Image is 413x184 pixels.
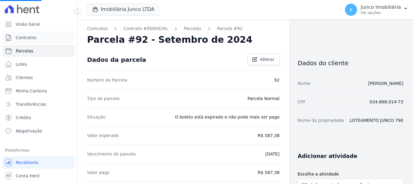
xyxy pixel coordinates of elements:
[217,25,243,32] a: Parcela #92
[2,32,75,44] a: Contratos
[175,114,280,120] dd: O boleto está expirado e não pode mais ser pago
[2,125,75,137] a: Negativação
[87,25,280,32] nav: Breadcrumb
[87,34,252,45] h2: Parcela #92 - Setembro de 2024
[274,77,280,83] dd: 92
[87,95,120,102] dt: Tipo da parcela
[16,173,40,179] span: Conta Hent
[2,45,75,57] a: Parcelas
[87,25,108,32] a: Contratos
[87,114,106,120] dt: Situação
[361,4,401,10] p: Junco Imobiliária
[248,95,280,102] dd: Parcela Normal
[258,169,280,176] dd: R$ 587,38
[2,72,75,84] a: Clientes
[87,169,110,176] dt: Valor pago
[87,132,119,139] dt: Valor esperado
[5,147,72,154] div: Plataformas
[87,56,146,63] div: Dados da parcela
[265,151,279,157] dd: [DATE]
[361,10,401,15] p: Ver opções
[298,152,357,160] h3: Adicionar atividade
[16,75,33,81] span: Clientes
[16,48,33,54] span: Parcelas
[298,80,310,86] dt: Nome
[16,21,40,27] span: Visão Geral
[2,98,75,110] a: Transferências
[16,101,46,107] span: Transferências
[298,59,403,67] h3: Dados do cliente
[16,88,47,94] span: Minha Carteira
[2,18,75,30] a: Visão Geral
[16,35,36,41] span: Contratos
[340,1,413,18] button: JI Junco Imobiliária Ver opções
[16,115,31,121] span: Crédito
[16,128,42,134] span: Negativação
[368,81,403,86] a: [PERSON_NAME]
[123,25,168,32] a: Contrato #9560d29c
[87,4,159,15] button: Imobiliária Junco LTDA
[2,170,75,182] a: Conta Hent
[298,99,306,105] dt: CPF
[2,85,75,97] a: Minha Carteira
[260,56,275,62] span: Alterar
[87,77,127,83] dt: Número da Parcela
[369,99,403,105] dd: 034.868.014-73
[2,156,75,169] a: Recebíveis
[350,117,403,123] dd: LOTEAMENTO JUNCO 790
[87,151,136,157] dt: Vencimento da parcela
[258,132,280,139] dd: R$ 587,38
[350,8,352,12] span: JI
[184,25,201,32] a: Parcelas
[298,171,403,177] label: Escolha a atividade
[298,117,344,123] dt: Nome da propriedade
[16,159,38,166] span: Recebíveis
[2,58,75,70] a: Lotes
[2,112,75,124] a: Crédito
[16,61,27,67] span: Lotes
[248,54,280,65] a: Alterar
